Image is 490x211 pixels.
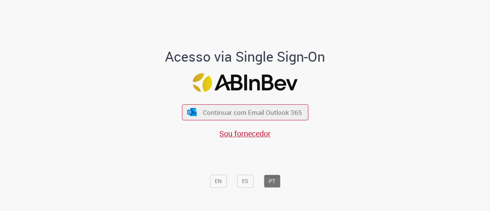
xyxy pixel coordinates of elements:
h1: Acesso via Single Sign-On [139,49,351,64]
img: ícone Azure/Microsoft 360 [187,108,198,116]
a: Sou fornecedor [219,128,271,139]
span: Continuar com Email Outlook 365 [203,108,302,117]
button: PT [264,175,280,188]
img: Logo ABInBev [193,73,297,92]
button: EN [210,175,227,188]
button: ícone Azure/Microsoft 360 Continuar com Email Outlook 365 [182,105,308,120]
button: ES [237,175,253,188]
